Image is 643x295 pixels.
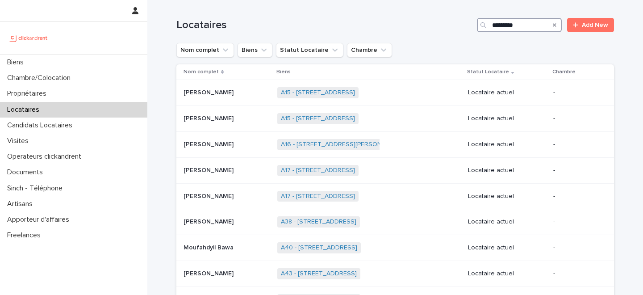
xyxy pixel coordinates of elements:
[468,244,546,252] p: Locataire actuel
[281,115,355,122] a: A15 - [STREET_ADDRESS]
[176,106,614,132] tr: [PERSON_NAME][PERSON_NAME] A15 - [STREET_ADDRESS] Locataire actuel-
[4,58,31,67] p: Biens
[347,43,392,57] button: Chambre
[4,152,88,161] p: Operateurs clickandrent
[4,168,50,177] p: Documents
[553,167,600,174] p: -
[468,115,546,122] p: Locataire actuel
[176,183,614,209] tr: [PERSON_NAME][PERSON_NAME] A17 - [STREET_ADDRESS] Locataire actuel-
[184,139,235,148] p: [PERSON_NAME]
[468,270,546,278] p: Locataire actuel
[553,141,600,148] p: -
[176,209,614,235] tr: [PERSON_NAME][PERSON_NAME] A38 - [STREET_ADDRESS] Locataire actuel-
[176,235,614,261] tr: Moufahdyll BawaMoufahdyll Bawa A40 - [STREET_ADDRESS] Locataire actuel-
[281,89,355,97] a: A15 - [STREET_ADDRESS]
[553,115,600,122] p: -
[176,80,614,106] tr: [PERSON_NAME][PERSON_NAME] A15 - [STREET_ADDRESS] Locataire actuel-
[184,67,219,77] p: Nom complet
[4,231,48,240] p: Freelances
[4,184,70,193] p: Sinch - Téléphone
[281,193,355,200] a: A17 - [STREET_ADDRESS]
[553,193,600,200] p: -
[184,191,235,200] p: [PERSON_NAME]
[4,105,46,114] p: Locataires
[184,87,235,97] p: [PERSON_NAME]
[281,167,355,174] a: A17 - [STREET_ADDRESS]
[582,22,608,28] span: Add New
[176,131,614,157] tr: [PERSON_NAME][PERSON_NAME] A16 - [STREET_ADDRESS][PERSON_NAME] Locataire actuel-
[238,43,272,57] button: Biens
[176,261,614,287] tr: [PERSON_NAME][PERSON_NAME] A43 - [STREET_ADDRESS] Locataire actuel-
[176,19,473,32] h1: Locataires
[184,268,235,278] p: [PERSON_NAME]
[4,74,78,82] p: Chambre/Colocation
[4,215,76,224] p: Apporteur d'affaires
[276,43,343,57] button: Statut Locataire
[467,67,509,77] p: Statut Locataire
[184,242,235,252] p: Moufahdyll Bawa
[184,165,235,174] p: [PERSON_NAME]
[281,270,357,278] a: A43 - [STREET_ADDRESS]
[4,89,54,98] p: Propriétaires
[477,18,562,32] input: Search
[281,141,404,148] a: A16 - [STREET_ADDRESS][PERSON_NAME]
[281,244,357,252] a: A40 - [STREET_ADDRESS]
[468,218,546,226] p: Locataire actuel
[184,216,235,226] p: [PERSON_NAME]
[176,43,234,57] button: Nom complet
[184,113,235,122] p: [PERSON_NAME]
[276,67,291,77] p: Biens
[553,89,600,97] p: -
[552,67,576,77] p: Chambre
[4,137,36,145] p: Visites
[468,167,546,174] p: Locataire actuel
[468,193,546,200] p: Locataire actuel
[7,29,50,47] img: UCB0brd3T0yccxBKYDjQ
[281,218,356,226] a: A38 - [STREET_ADDRESS]
[567,18,614,32] a: Add New
[4,121,79,130] p: Candidats Locataires
[553,218,600,226] p: -
[553,270,600,278] p: -
[468,141,546,148] p: Locataire actuel
[468,89,546,97] p: Locataire actuel
[176,157,614,183] tr: [PERSON_NAME][PERSON_NAME] A17 - [STREET_ADDRESS] Locataire actuel-
[4,200,40,208] p: Artisans
[553,244,600,252] p: -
